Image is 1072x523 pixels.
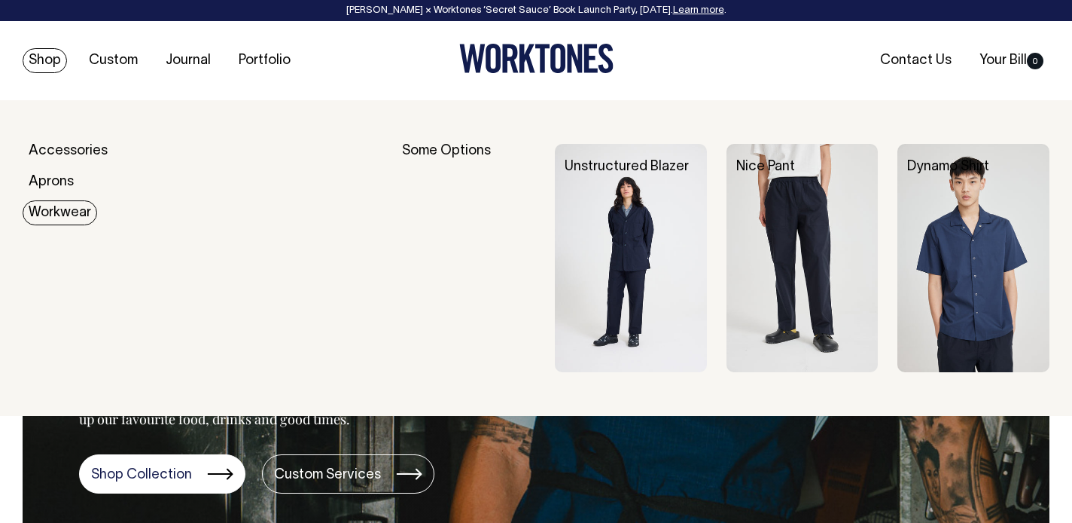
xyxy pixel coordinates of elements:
[23,139,114,164] a: Accessories
[673,6,724,15] a: Learn more
[23,48,67,73] a: Shop
[83,48,144,73] a: Custom
[736,161,795,173] a: Nice Pant
[555,144,707,372] img: Unstructured Blazer
[565,161,689,173] a: Unstructured Blazer
[1027,53,1043,69] span: 0
[897,144,1049,372] img: Dynamo Shirt
[262,454,434,494] a: Custom Services
[160,48,217,73] a: Journal
[973,48,1049,73] a: Your Bill0
[402,144,535,372] div: Some Options
[726,144,879,372] img: Nice Pant
[874,48,958,73] a: Contact Us
[15,5,1057,16] div: [PERSON_NAME] × Worktones ‘Secret Sauce’ Book Launch Party, [DATE]. .
[907,161,989,173] a: Dynamo Shirt
[23,170,80,194] a: Aprons
[233,48,297,73] a: Portfolio
[79,454,245,494] a: Shop Collection
[23,200,97,225] a: Workwear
